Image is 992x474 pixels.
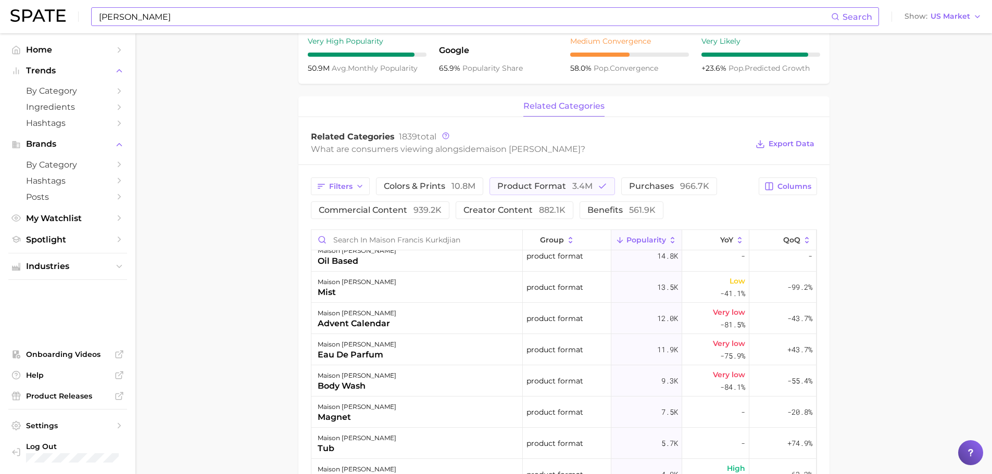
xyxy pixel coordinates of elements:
[661,375,678,387] span: 9.3k
[8,232,127,248] a: Spotlight
[587,206,656,214] span: benefits
[308,63,332,73] span: 50.9m
[741,250,745,262] span: -
[26,370,109,380] span: Help
[787,312,812,325] span: -43.7%
[311,142,748,156] div: What are consumers viewing alongside ?
[311,230,522,250] input: Search in maison francis kurkdjian
[26,139,109,149] span: Brands
[701,35,820,47] div: Very Likely
[8,136,127,152] button: Brands
[713,368,745,381] span: Very low
[657,250,678,262] span: 14.8k
[701,63,729,73] span: +23.6%
[26,176,109,186] span: Hashtags
[318,349,396,361] div: eau de parfum
[332,63,348,73] abbr: average
[729,63,745,73] abbr: popularity index
[26,235,109,245] span: Spotlight
[8,115,127,131] a: Hashtags
[26,86,109,96] span: by Category
[8,63,127,79] button: Trends
[332,63,418,73] span: monthly popularity
[319,206,442,214] span: commercial content
[318,338,396,351] div: maison [PERSON_NAME]
[540,236,564,244] span: group
[682,230,749,250] button: YoY
[318,380,396,392] div: body wash
[787,343,812,356] span: +43.7%
[526,250,583,262] span: product format
[399,132,436,142] span: total
[720,318,745,331] span: -81.5%
[308,35,426,47] div: Very High Popularity
[902,10,984,23] button: ShowUS Market
[8,173,127,189] a: Hashtags
[451,181,475,191] span: 10.8m
[311,132,395,142] span: Related Categories
[399,132,417,142] span: 1839
[497,182,593,190] span: product format
[318,369,396,382] div: maison [PERSON_NAME]
[713,337,745,350] span: Very low
[594,63,610,73] abbr: popularity index
[26,192,109,202] span: Posts
[808,250,812,262] span: -
[311,303,817,334] button: maison [PERSON_NAME]advent calendarproduct format12.0kVery low-81.5%-43.7%
[318,442,396,455] div: tub
[787,437,812,450] span: +74.9%
[594,63,658,73] span: convergence
[462,63,523,73] span: popularity share
[611,230,682,250] button: Popularity
[523,101,605,111] span: related categories
[8,157,127,173] a: by Category
[730,275,745,287] span: Low
[526,375,583,387] span: product format
[8,83,127,99] a: by Category
[843,12,872,22] span: Search
[720,236,733,244] span: YoY
[526,281,583,293] span: product format
[8,210,127,226] a: My Watchlist
[8,347,127,362] a: Onboarding Videos
[777,182,811,191] span: Columns
[318,432,396,444] div: maison [PERSON_NAME]
[413,205,442,215] span: 939.2k
[318,255,396,267] div: oil based
[311,272,817,303] button: maison [PERSON_NAME]mistproduct format13.5kLow-41.1%-99.2%
[572,181,593,191] span: 3.4m
[626,236,666,244] span: Popularity
[720,350,745,362] span: -75.9%
[329,182,353,191] span: Filters
[318,317,396,330] div: advent calendar
[439,63,462,73] span: 65.9%
[8,367,127,383] a: Help
[439,44,558,57] span: Google
[539,205,566,215] span: 882.1k
[318,286,396,299] div: mist
[526,343,583,356] span: product format
[8,259,127,274] button: Industries
[311,334,817,365] button: maison [PERSON_NAME]eau de parfumproduct format11.9kVery low-75.9%+43.7%
[318,276,396,288] div: maison [PERSON_NAME]
[629,182,709,190] span: purchases
[713,306,745,318] span: Very low
[661,437,678,450] span: 5.7k
[680,181,709,191] span: 966.7k
[26,102,109,112] span: Ingredients
[787,281,812,293] span: -99.2%
[526,406,583,418] span: product format
[384,182,475,190] span: colors & prints
[759,177,817,195] button: Columns
[476,144,581,154] span: maison [PERSON_NAME]
[749,230,816,250] button: QoQ
[318,307,396,319] div: maison [PERSON_NAME]
[523,230,611,250] button: group
[741,437,745,450] span: -
[570,53,689,57] div: 5 / 10
[463,206,566,214] span: creator content
[8,388,127,404] a: Product Releases
[311,365,817,396] button: maison [PERSON_NAME]body washproduct format9.3kVery low-84.1%-55.4%
[311,240,817,272] button: maison [PERSON_NAME]oil basedproduct format14.8k--
[26,391,109,401] span: Product Releases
